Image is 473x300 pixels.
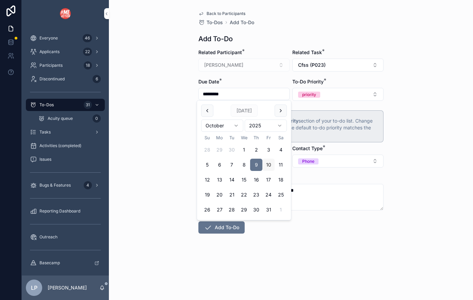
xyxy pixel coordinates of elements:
[213,159,226,171] button: Monday, October 6th, 2025
[275,189,287,201] button: Saturday, October 25th, 2025
[39,49,60,54] span: Applicants
[226,144,238,156] button: Tuesday, September 30th, 2025
[39,76,65,82] span: Discontinued
[275,135,287,141] th: Saturday
[226,189,238,201] button: Tuesday, October 21st, 2025
[238,144,250,156] button: Wednesday, October 1st, 2025
[298,62,326,68] span: Cfss (P023)
[302,92,316,98] div: priority
[292,49,322,55] span: Related Task
[26,126,105,138] a: Tasks
[26,73,105,85] a: Discontinued6
[201,159,213,171] button: Sunday, October 5th, 2025
[83,48,92,56] div: 22
[213,174,226,186] button: Monday, October 13th, 2025
[212,118,373,137] span: This to-do will be pinned to the section of your to-do list. Change the field to switch. The defa...
[39,129,51,135] span: Tasks
[238,204,250,216] button: Wednesday, October 29th, 2025
[201,204,213,216] button: Sunday, October 26th, 2025
[207,11,245,16] span: Back to Participants
[31,284,37,292] span: LP
[213,135,226,141] th: Monday
[84,101,92,109] div: 31
[26,257,105,269] a: Basecamp
[198,34,233,44] h1: Add To-Do
[250,135,262,141] th: Thursday
[226,135,238,141] th: Tuesday
[238,135,250,141] th: Wednesday
[26,99,105,111] a: To-Dos31
[26,231,105,243] a: Outreach
[250,159,262,171] button: Today, Thursday, October 9th, 2025, selected
[84,61,92,69] div: 18
[230,19,254,26] a: Add To-Do
[213,189,226,201] button: Monday, October 20th, 2025
[250,144,262,156] button: Thursday, October 2nd, 2025
[262,159,275,171] button: Friday, October 10th, 2025
[275,174,287,186] button: Saturday, October 18th, 2025
[84,181,92,189] div: 4
[39,183,71,188] span: Bugs & Features
[201,135,287,216] table: October 2025
[39,35,58,41] span: Everyone
[39,157,51,162] span: Issues
[93,114,101,123] div: 0
[238,159,250,171] button: Wednesday, October 8th, 2025
[275,159,287,171] button: Saturday, October 11th, 2025
[198,11,245,16] a: Back to Participants
[198,49,242,55] span: Related Participant
[39,260,60,266] span: Basecamp
[292,155,384,168] button: Select Button
[201,189,213,201] button: Sunday, October 19th, 2025
[83,34,92,42] div: 46
[198,221,245,234] button: Add To-Do
[26,59,105,72] a: Participants18
[262,189,275,201] button: Friday, October 24th, 2025
[226,159,238,171] button: Tuesday, October 7th, 2025
[93,75,101,83] div: 6
[226,174,238,186] button: Tuesday, October 14th, 2025
[212,117,378,138] div: This to-do will be pinned to the **priority** section of your to-do list. Change the **To-Do Prio...
[201,135,213,141] th: Sunday
[26,179,105,191] a: Bugs & Features4
[275,144,287,156] button: Saturday, October 4th, 2025
[60,8,71,19] img: App logo
[262,174,275,186] button: Friday, October 17th, 2025
[34,112,105,125] a: Acuity queue0
[207,19,223,26] span: To-Dos
[238,189,250,201] button: Wednesday, October 22nd, 2025
[201,144,213,156] button: Sunday, September 28th, 2025
[26,46,105,58] a: Applicants22
[198,79,219,84] span: Due Date
[226,204,238,216] button: Tuesday, October 28th, 2025
[262,204,275,216] button: Friday, October 31st, 2025
[39,208,80,214] span: Reporting Dashboard
[48,284,87,291] p: [PERSON_NAME]
[250,174,262,186] button: Thursday, October 16th, 2025
[238,174,250,186] button: Wednesday, October 15th, 2025
[262,144,275,156] button: Friday, October 3rd, 2025
[26,153,105,165] a: Issues
[26,32,105,44] a: Everyone46
[302,158,314,164] div: Phone
[26,205,105,217] a: Reporting Dashboard
[213,144,226,156] button: Monday, September 29th, 2025
[250,189,262,201] button: Thursday, October 23rd, 2025
[198,19,223,26] a: To-Dos
[39,63,63,68] span: Participants
[292,88,384,101] button: Select Button
[22,27,109,275] div: scrollable content
[262,135,275,141] th: Friday
[39,234,58,240] span: Outreach
[48,116,73,121] span: Acuity queue
[39,102,54,108] span: To-Dos
[213,204,226,216] button: Monday, October 27th, 2025
[39,143,81,148] span: Activities (completed)
[292,59,384,72] button: Select Button
[292,79,324,84] span: To-Do Priority
[292,145,323,151] span: Contact Type
[201,174,213,186] button: Sunday, October 12th, 2025
[250,204,262,216] button: Thursday, October 30th, 2025
[275,204,287,216] button: Saturday, November 1st, 2025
